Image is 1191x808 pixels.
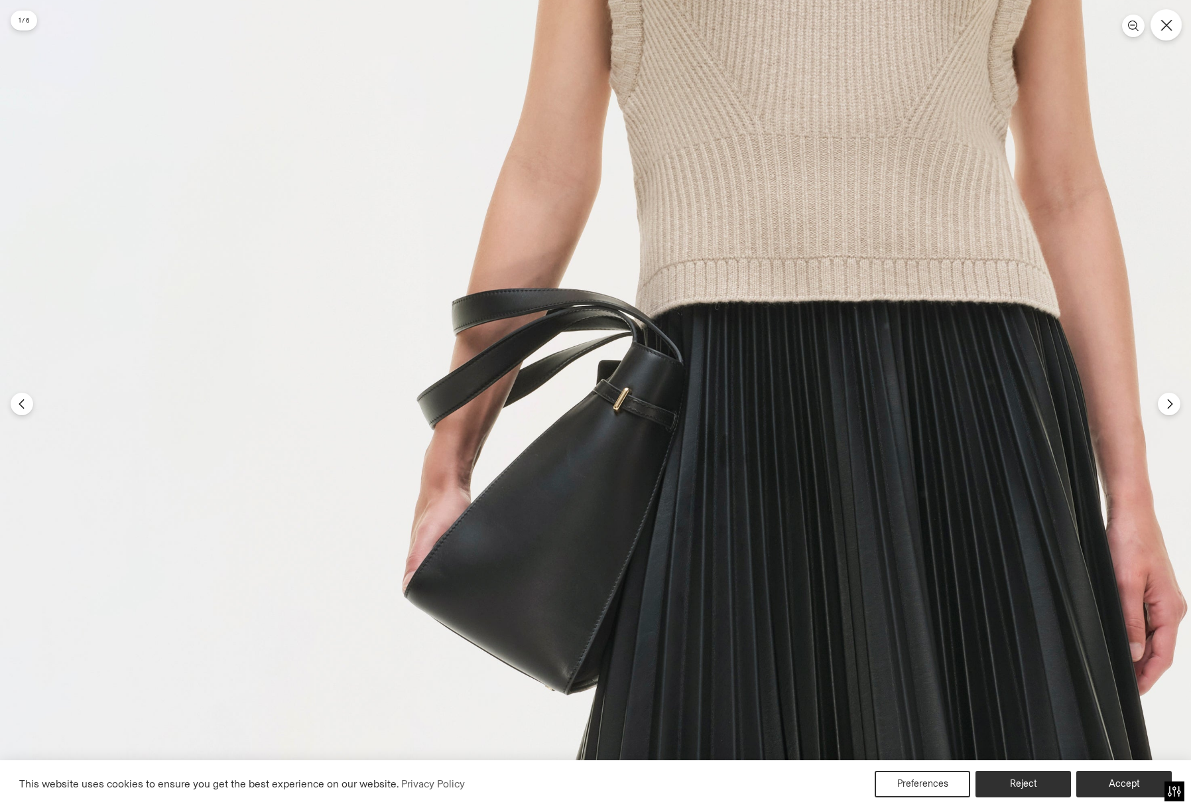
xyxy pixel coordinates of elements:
[399,774,467,794] a: Privacy Policy (opens in a new tab)
[1122,15,1145,37] button: Zoom
[11,393,33,415] button: Previous
[1076,771,1172,797] button: Accept
[975,771,1071,797] button: Reject
[875,771,970,797] button: Preferences
[19,777,399,790] span: This website uses cookies to ensure you get the best experience on our website.
[1158,393,1180,415] button: Next
[1151,9,1182,40] button: Close
[11,11,37,31] div: 1 / 6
